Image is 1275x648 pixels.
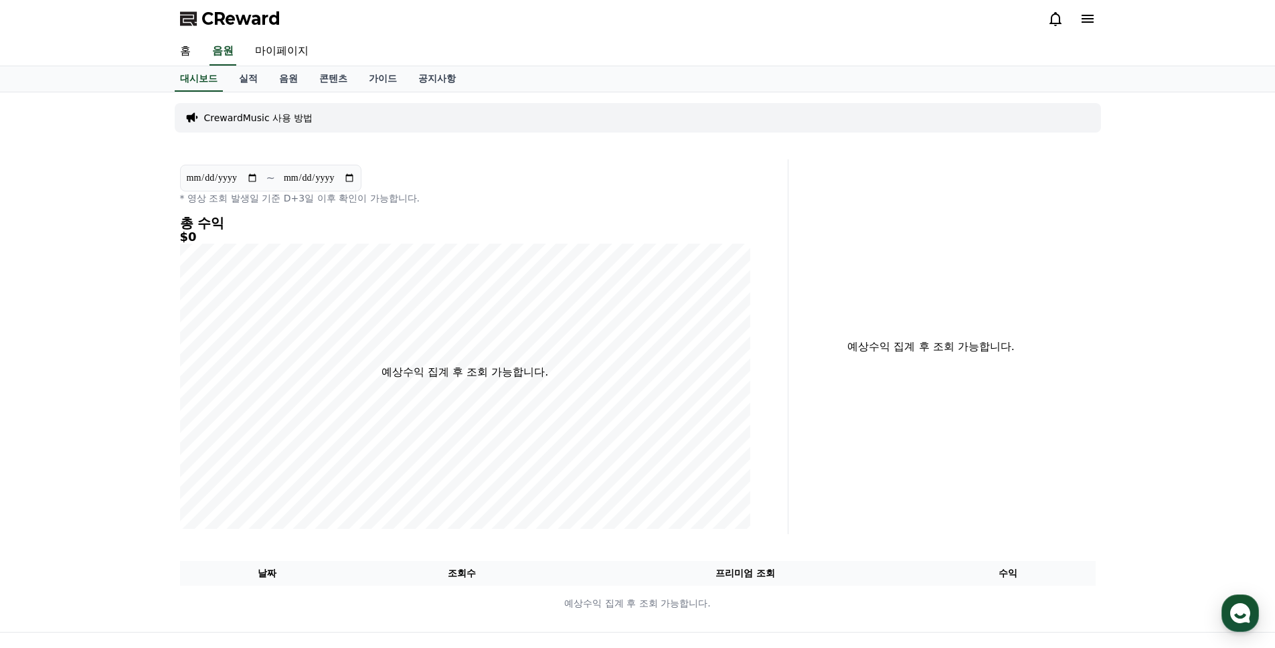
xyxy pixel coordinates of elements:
[228,66,268,92] a: 실적
[88,424,173,458] a: 대화
[181,596,1095,611] p: 예상수익 집계 후 조회 가능합니다.
[408,66,466,92] a: 공지사항
[209,37,236,66] a: 음원
[173,424,257,458] a: 설정
[180,191,750,205] p: * 영상 조회 발생일 기준 D+3일 이후 확인이 가능합니다.
[309,66,358,92] a: 콘텐츠
[4,424,88,458] a: 홈
[204,111,313,125] a: CrewardMusic 사용 방법
[180,561,355,586] th: 날짜
[175,66,223,92] a: 대시보드
[180,8,280,29] a: CReward
[570,561,921,586] th: 프리미엄 조회
[207,444,223,455] span: 설정
[268,66,309,92] a: 음원
[180,216,750,230] h4: 총 수익
[799,339,1064,355] p: 예상수익 집계 후 조회 가능합니다.
[169,37,201,66] a: 홈
[921,561,1096,586] th: 수익
[180,230,750,244] h5: $0
[358,66,408,92] a: 가이드
[381,364,548,380] p: 예상수익 집계 후 조회 가능합니다.
[42,444,50,455] span: 홈
[201,8,280,29] span: CReward
[244,37,319,66] a: 마이페이지
[122,445,139,456] span: 대화
[354,561,569,586] th: 조회수
[266,170,275,186] p: ~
